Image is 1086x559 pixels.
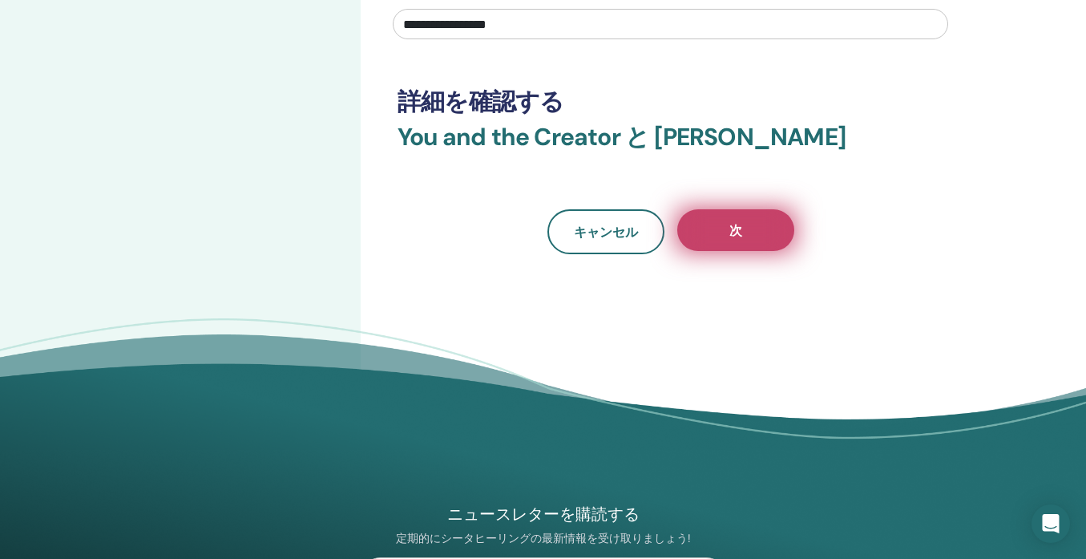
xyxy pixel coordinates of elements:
[574,224,638,241] span: キャンセル
[398,87,943,116] h3: 詳細を確認する
[358,504,729,525] h4: ニュースレターを購読する
[1031,504,1070,543] div: Open Intercom Messenger
[358,531,729,546] p: 定期的にシータヒーリングの最新情報を受け取りましょう!
[729,222,742,239] span: 次
[547,209,664,254] a: キャンセル
[398,123,943,171] h3: You and the Creator と [PERSON_NAME]
[677,209,794,251] button: 次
